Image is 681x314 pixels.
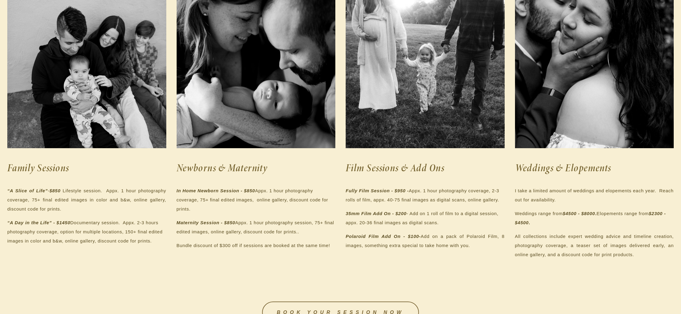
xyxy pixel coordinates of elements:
em: “A Day in the Life” - $1450 [7,220,70,225]
h2: Weddings & Elopements [515,159,674,177]
strong: . [515,211,668,225]
p: All collections include expert wedding advice and timeline creation, photography coverage, a teas... [515,232,674,259]
p: I take a limited amount of weddings and elopements each year. Reach out for availability. [515,186,674,204]
em: $850 [50,188,60,193]
h2: Film Sessions & Add Ons [346,159,505,177]
p: Weddings range from Elopements range from [515,209,674,227]
em: Polaroid Film Add On - $100 [346,234,419,239]
p: Appx. 1 hour photography session, 75+ final edited images, online gallery, discount code for prin... [177,218,336,236]
p: Lifestyle session. Appx. 1 hour photography coverage, 75+ final edited images in color and b&w, o... [7,186,166,214]
p: Appx. 1 hour photography coverage, 2-3 rolls of film, appx. 40-75 final images as digital scans, ... [346,186,505,204]
p: Appx. 1 hour photography coverage, 75+ final edited images, online gallery, discount code for pri... [177,186,336,214]
strong: . [563,211,596,216]
em: Maternity Session - $850 [177,220,235,225]
em: Fully Film Session - $950 - [346,188,409,193]
p: Bundle discount of $300 off if sessions are booked at the same time! [177,241,336,250]
em: $4500 - $8000 [563,211,595,216]
em: In Home Newborn Session - $850 [177,188,255,193]
em: “A Slice of Life” [7,188,48,193]
p: Add on a pack of Polaroid Film, 8 images, something extra special to take home with you. [346,232,505,250]
p: - Add on 1 roll of film to a digital session, appx. 20-36 final images as digital scans. [346,209,505,227]
em: $2300 - $4500 [515,211,668,225]
h2: Newborns & Maternity [177,159,336,177]
strong: - [346,234,421,239]
h2: Family Sessions [7,159,166,177]
em: - [48,188,50,193]
em: 35mm Film Add On - $200 [346,211,406,216]
p: Documentary session. Appx. 2-3 hours photography coverage, option for multiple locations, 150+ fi... [7,218,166,246]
